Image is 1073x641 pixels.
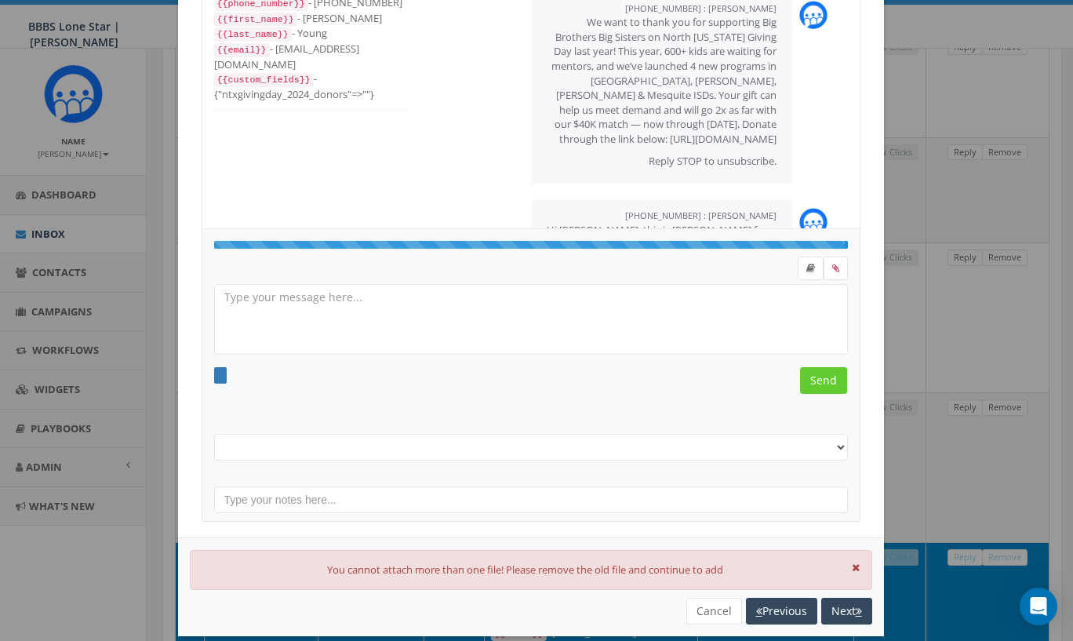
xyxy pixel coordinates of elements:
label: Insert Template Text [798,257,824,280]
input: Send [800,367,847,394]
p: We want to thank you for supporting Big Brothers Big Sisters on North [US_STATE] Giving Day last ... [547,15,777,146]
code: {{custom_fields}} [214,73,314,87]
small: [PHONE_NUMBER] : [PERSON_NAME] [625,209,777,221]
p: Reply STOP to unsubscribe. [547,154,777,169]
p: Hi [PERSON_NAME], this is [PERSON_NAME] from Rally. Just testing this message to make sure you go... [547,223,777,267]
button: Previous [746,598,817,625]
div: - Young [214,26,409,42]
img: Rally_Corp_Icon_1.png [799,1,827,29]
div: Open Intercom Messenger [1020,588,1057,625]
div: - [EMAIL_ADDRESS][DOMAIN_NAME] [214,42,409,71]
input: Type your notes here... [214,486,848,513]
small: [PHONE_NUMBER] : [PERSON_NAME] [625,2,777,14]
button: Next [821,598,872,625]
div: - {"ntxgivingday_2024_donors"=>""} [214,71,409,101]
button: Cancel [686,598,742,625]
code: {{last_name}} [214,27,292,42]
span: Attach your media [824,257,848,280]
span: You cannot attach more than one file! Please remove the old file and continue to add [327,563,723,577]
code: {{email}} [214,43,270,57]
div: - [PERSON_NAME] [214,11,409,27]
img: Rally_Corp_Icon_1.png [799,208,827,236]
code: {{first_name}} [214,13,297,27]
